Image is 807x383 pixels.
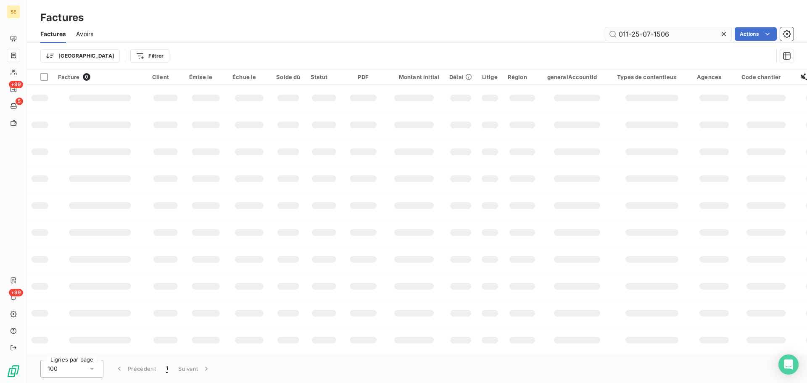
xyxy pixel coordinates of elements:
span: +99 [9,289,23,296]
div: Litige [482,74,498,80]
span: Avoirs [76,30,93,38]
div: Client [152,74,179,80]
a: +99 [7,82,20,96]
div: Statut [311,74,338,80]
div: Région [508,74,537,80]
div: generalAccountId [547,74,607,80]
span: 100 [47,365,58,373]
div: Délai [449,74,472,80]
button: Suivant [173,360,216,378]
span: 1 [166,365,168,373]
div: Montant initial [389,74,439,80]
div: SE [7,5,20,18]
div: Agences [697,74,731,80]
span: Factures [40,30,66,38]
span: 5 [16,98,23,105]
button: Actions [735,27,777,41]
div: Échue le [232,74,266,80]
div: Émise le [189,74,222,80]
a: 5 [7,99,20,113]
button: [GEOGRAPHIC_DATA] [40,49,120,63]
input: Rechercher [605,27,731,41]
h3: Factures [40,10,84,25]
div: Open Intercom Messenger [778,354,799,375]
button: Précédent [110,360,161,378]
button: Filtrer [130,49,169,63]
div: Types de contentieux [617,74,687,80]
div: PDF [348,74,378,80]
button: 1 [161,360,173,378]
div: Solde dû [276,74,300,80]
span: +99 [9,81,23,88]
div: Code chantier [741,74,791,80]
span: 0 [83,73,90,81]
span: Facture [58,74,79,80]
img: Logo LeanPay [7,365,20,378]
